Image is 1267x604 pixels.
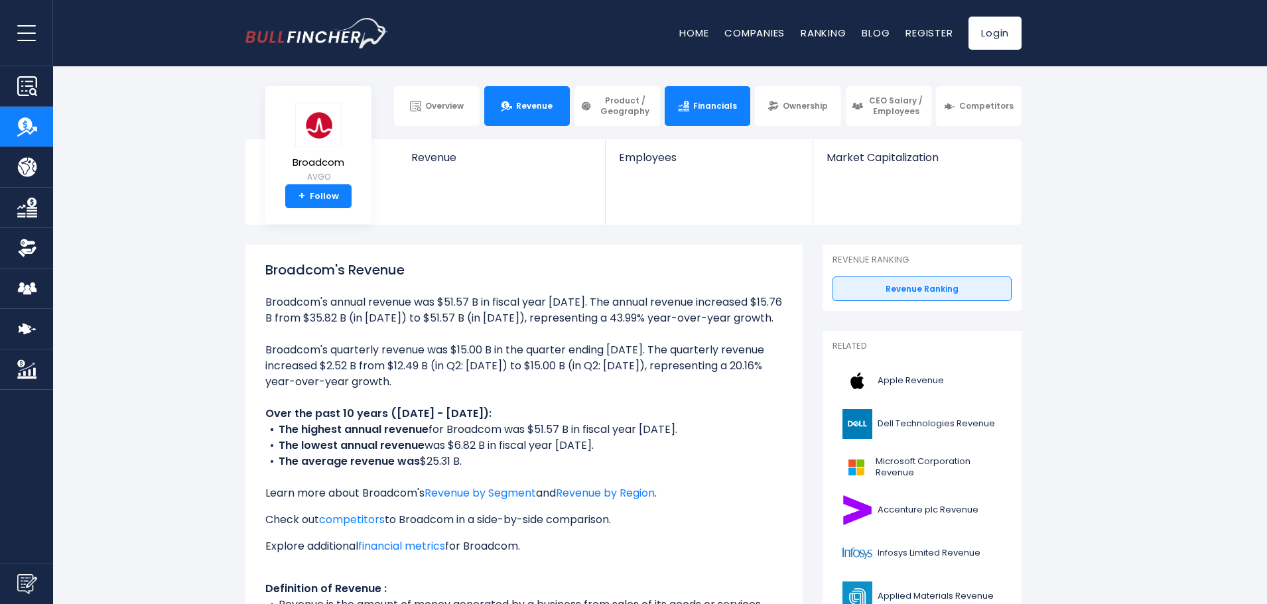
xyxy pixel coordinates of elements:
[265,422,783,438] li: for Broadcom was $51.57 B in fiscal year [DATE].
[867,95,925,116] span: CEO Salary / Employees
[265,438,783,453] li: was $6.82 B in fiscal year [DATE].
[840,366,874,396] img: AAPL logo
[285,184,352,208] a: +Follow
[693,101,737,111] span: Financials
[905,26,953,40] a: Register
[827,151,1007,164] span: Market Capitalization
[665,86,750,126] a: Financials
[862,26,890,40] a: Blog
[959,101,1014,111] span: Competitors
[398,139,606,186] a: Revenue
[425,485,536,501] a: Revenue by Segment
[358,538,445,554] a: financial metrics
[968,17,1022,50] a: Login
[783,101,828,111] span: Ownership
[516,101,553,111] span: Revenue
[394,86,480,126] a: Overview
[293,157,344,168] span: Broadcom
[265,453,783,469] li: $25.31 B.
[484,86,570,126] a: Revenue
[833,449,1012,485] a: Microsoft Corporation Revenue
[574,86,660,126] a: Product / Geography
[833,492,1012,528] a: Accenture plc Revenue
[279,453,420,469] b: The average revenue was
[17,238,37,258] img: Ownership
[936,86,1022,126] a: Competitors
[265,485,783,501] p: Learn more about Broadcom's and .
[833,535,1012,572] a: Infosys Limited Revenue
[840,409,874,439] img: DELL logo
[265,260,783,280] h1: Broadcom's Revenue
[606,139,812,186] a: Employees
[679,26,708,40] a: Home
[319,512,385,527] a: competitors
[265,406,492,421] b: Over the past 10 years ([DATE] - [DATE]):
[292,102,345,185] a: Broadcom AVGO
[299,190,305,202] strong: +
[840,452,872,482] img: MSFT logo
[556,485,655,501] a: Revenue by Region
[619,151,799,164] span: Employees
[265,342,783,390] li: Broadcom's quarterly revenue was $15.00 B in the quarter ending [DATE]. The quarterly revenue inc...
[833,255,1012,266] p: Revenue Ranking
[411,151,592,164] span: Revenue
[596,95,654,116] span: Product / Geography
[265,581,387,596] b: Definition of Revenue :
[846,86,931,126] a: CEO Salary / Employees
[833,276,1012,302] a: Revenue Ranking
[265,512,783,528] p: Check out to Broadcom in a side-by-side comparison.
[840,495,874,525] img: ACN logo
[425,101,464,111] span: Overview
[724,26,785,40] a: Companies
[840,538,874,568] img: INFY logo
[801,26,846,40] a: Ranking
[813,139,1020,186] a: Market Capitalization
[293,171,344,183] small: AVGO
[833,363,1012,399] a: Apple Revenue
[279,438,425,453] b: The lowest annual revenue
[755,86,840,126] a: Ownership
[245,18,388,48] a: Go to homepage
[265,294,783,326] li: Broadcom's annual revenue was $51.57 B in fiscal year [DATE]. The annual revenue increased $15.76...
[833,406,1012,442] a: Dell Technologies Revenue
[833,341,1012,352] p: Related
[265,538,783,554] p: Explore additional for Broadcom.
[245,18,388,48] img: bullfincher logo
[279,422,429,437] b: The highest annual revenue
